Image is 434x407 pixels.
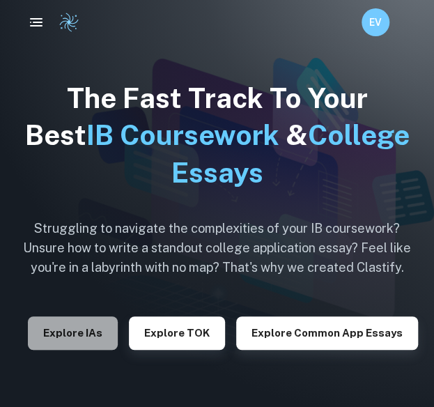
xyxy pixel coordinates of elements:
button: Explore TOK [129,316,225,350]
a: Explore TOK [129,325,225,339]
span: College Essays [171,118,410,188]
span: IB Coursework [86,118,279,151]
a: Explore Common App essays [236,325,418,339]
h6: EV [368,15,384,30]
button: Explore Common App essays [236,316,418,350]
h6: Struggling to navigate the complexities of your IB coursework? Unsure how to write a standout col... [17,219,417,277]
button: EV [362,8,389,36]
img: Clastify logo [59,12,79,33]
a: Clastify logo [50,12,79,33]
h1: The Fast Track To Your Best & [17,79,417,191]
a: Explore IAs [28,325,118,339]
button: Explore IAs [28,316,118,350]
